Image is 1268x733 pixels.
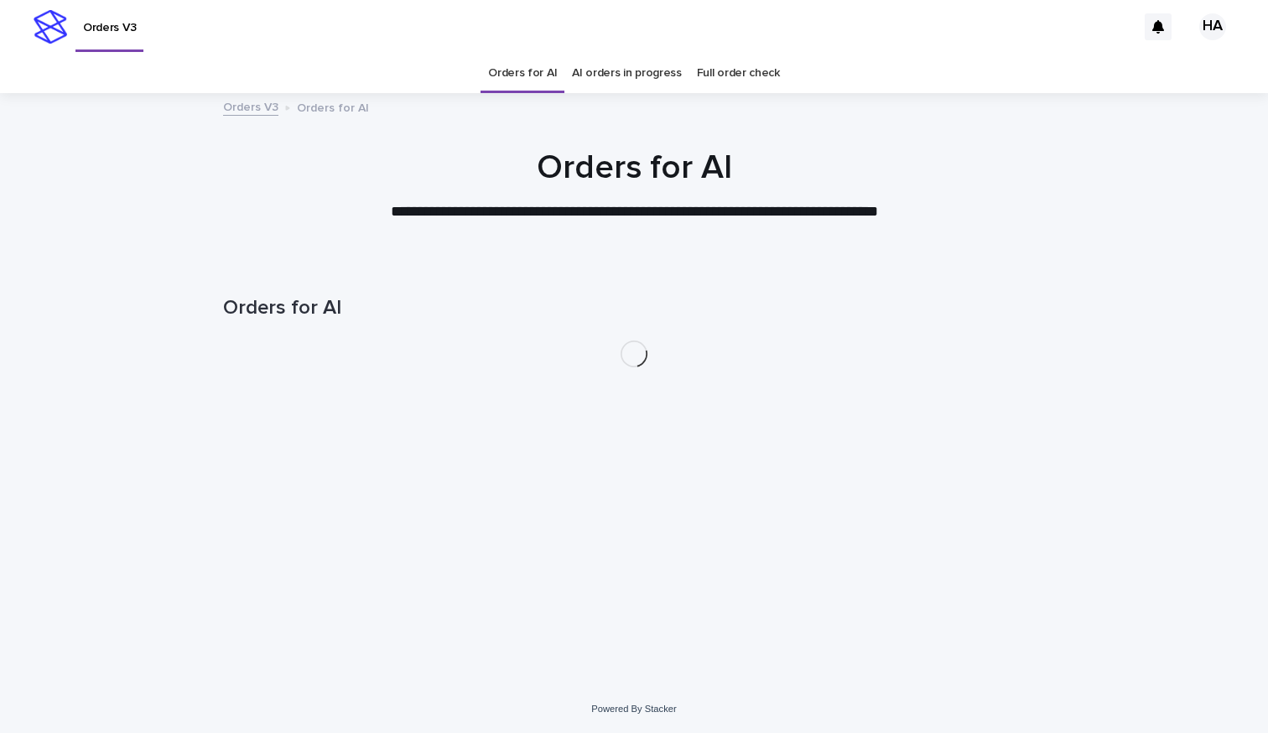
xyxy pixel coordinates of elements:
a: Orders for AI [488,54,557,93]
a: Full order check [697,54,780,93]
p: Orders for AI [297,97,369,116]
img: stacker-logo-s-only.png [34,10,67,44]
h1: Orders for AI [223,148,1045,188]
div: HA [1199,13,1226,40]
a: Powered By Stacker [591,704,676,714]
a: AI orders in progress [572,54,682,93]
h1: Orders for AI [223,296,1045,320]
a: Orders V3 [223,96,278,116]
